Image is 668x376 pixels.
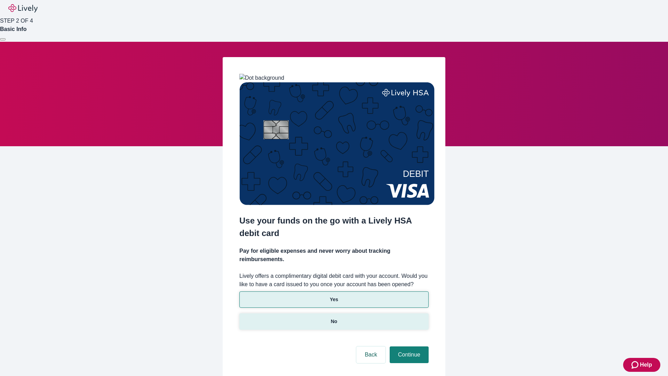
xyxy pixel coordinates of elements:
[631,361,640,369] svg: Zendesk support icon
[331,318,337,325] p: No
[239,313,429,330] button: No
[623,358,660,372] button: Zendesk support iconHelp
[640,361,652,369] span: Help
[239,82,435,205] img: Debit card
[330,296,338,303] p: Yes
[8,4,38,13] img: Lively
[239,272,429,289] label: Lively offers a complimentary digital debit card with your account. Would you like to have a card...
[356,346,385,363] button: Back
[239,247,429,264] h4: Pay for eligible expenses and never worry about tracking reimbursements.
[239,214,429,240] h2: Use your funds on the go with a Lively HSA debit card
[239,74,284,82] img: Dot background
[390,346,429,363] button: Continue
[239,291,429,308] button: Yes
